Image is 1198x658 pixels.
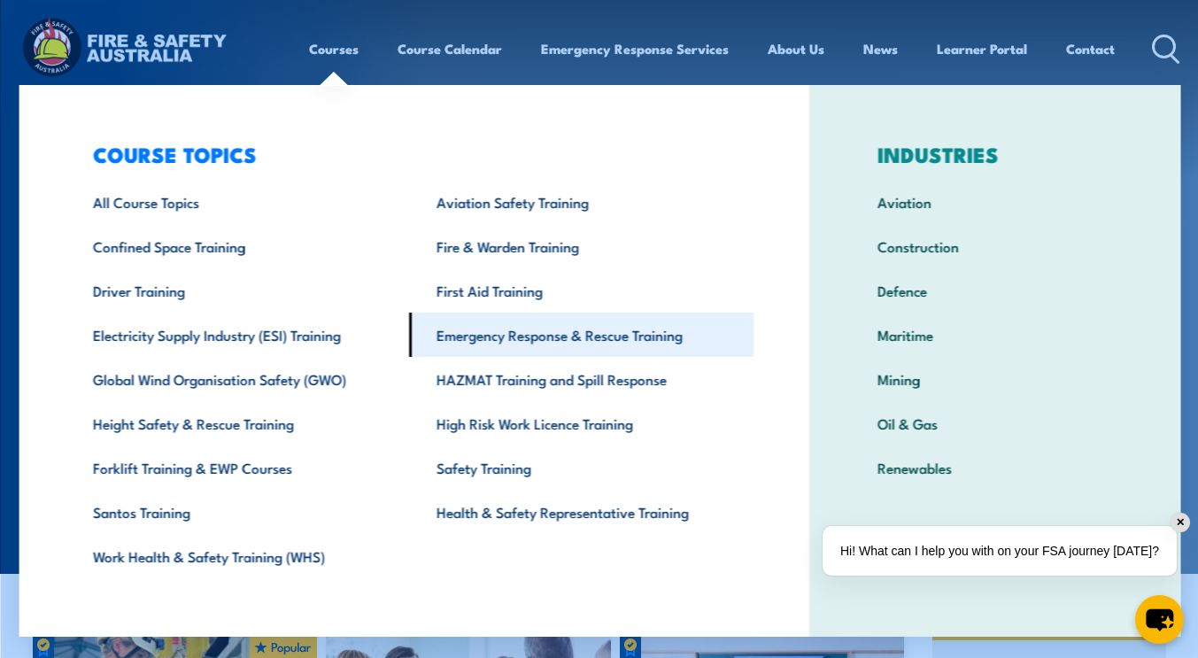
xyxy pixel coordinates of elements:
[850,401,1140,445] a: Oil & Gas
[65,445,409,490] a: Forklift Training & EWP Courses
[1171,513,1190,532] div: ✕
[409,401,754,445] a: High Risk Work Licence Training
[937,27,1027,70] a: Learner Portal
[541,27,729,70] a: Emergency Response Services
[398,27,502,70] a: Course Calendar
[823,526,1177,576] div: Hi! What can I help you with on your FSA journey [DATE]?
[409,490,754,534] a: Health & Safety Representative Training
[850,268,1140,313] a: Defence
[65,357,409,401] a: Global Wind Organisation Safety (GWO)
[850,142,1140,166] h3: INDUSTRIES
[1066,27,1115,70] a: Contact
[1135,595,1184,644] button: chat-button
[65,180,409,224] a: All Course Topics
[409,180,754,224] a: Aviation Safety Training
[863,27,898,70] a: News
[768,27,824,70] a: About Us
[65,313,409,357] a: Electricity Supply Industry (ESI) Training
[65,490,409,534] a: Santos Training
[850,180,1140,224] a: Aviation
[850,445,1140,490] a: Renewables
[65,142,754,166] h3: COURSE TOPICS
[65,401,409,445] a: Height Safety & Rescue Training
[409,445,754,490] a: Safety Training
[850,357,1140,401] a: Mining
[409,224,754,268] a: Fire & Warden Training
[850,313,1140,357] a: Maritime
[409,268,754,313] a: First Aid Training
[65,224,409,268] a: Confined Space Training
[309,27,359,70] a: Courses
[850,224,1140,268] a: Construction
[65,534,409,578] a: Work Health & Safety Training (WHS)
[409,357,754,401] a: HAZMAT Training and Spill Response
[409,313,754,357] a: Emergency Response & Rescue Training
[65,268,409,313] a: Driver Training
